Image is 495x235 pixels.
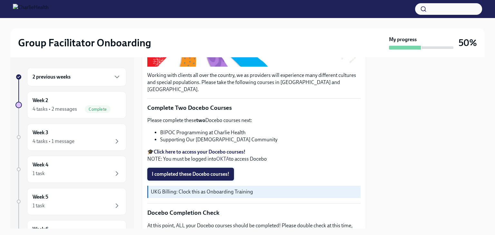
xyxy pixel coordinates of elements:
span: I completed these Docebo courses! [152,171,229,177]
h6: Week 4 [33,161,48,168]
h6: Week 6 [33,226,48,233]
div: 1 task [33,170,45,177]
button: I completed these Docebo courses! [147,168,234,181]
a: Week 34 tasks • 1 message [15,124,126,151]
h6: 2 previous weeks [33,73,71,80]
a: Click here to access your Docebo courses! [154,149,246,155]
p: Complete Two Docebo Courses [147,104,361,112]
h6: Week 2 [33,97,48,104]
a: Week 41 task [15,156,126,183]
img: CharlieHealth [13,4,49,14]
h3: 50% [459,37,477,49]
a: OKTA [216,156,229,162]
div: 1 task [33,202,45,209]
li: Supporting Our [DEMOGRAPHIC_DATA] Community [160,136,361,143]
p: Please complete these Docebo courses next: [147,117,361,124]
strong: My progress [389,36,417,43]
div: 4 tasks • 1 message [33,138,74,145]
p: Docebo Completion Check [147,209,361,217]
h6: Week 3 [33,129,48,136]
p: Working with clients all over the country, we as providers will experience many different culture... [147,72,361,93]
p: 🎓 NOTE: You must be logged into to access Docebo [147,148,361,163]
h6: Week 5 [33,193,48,201]
p: UKG Billing: Clock this as Onboarding Training [151,188,358,195]
span: Complete [85,107,111,112]
div: 4 tasks • 2 messages [33,106,77,113]
a: Week 24 tasks • 2 messagesComplete [15,91,126,118]
h2: Group Facilitator Onboarding [18,36,151,49]
a: Week 51 task [15,188,126,215]
li: BIPOC Programming at Charlie Health [160,129,361,136]
strong: two [196,117,205,123]
div: 2 previous weeks [27,68,126,86]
